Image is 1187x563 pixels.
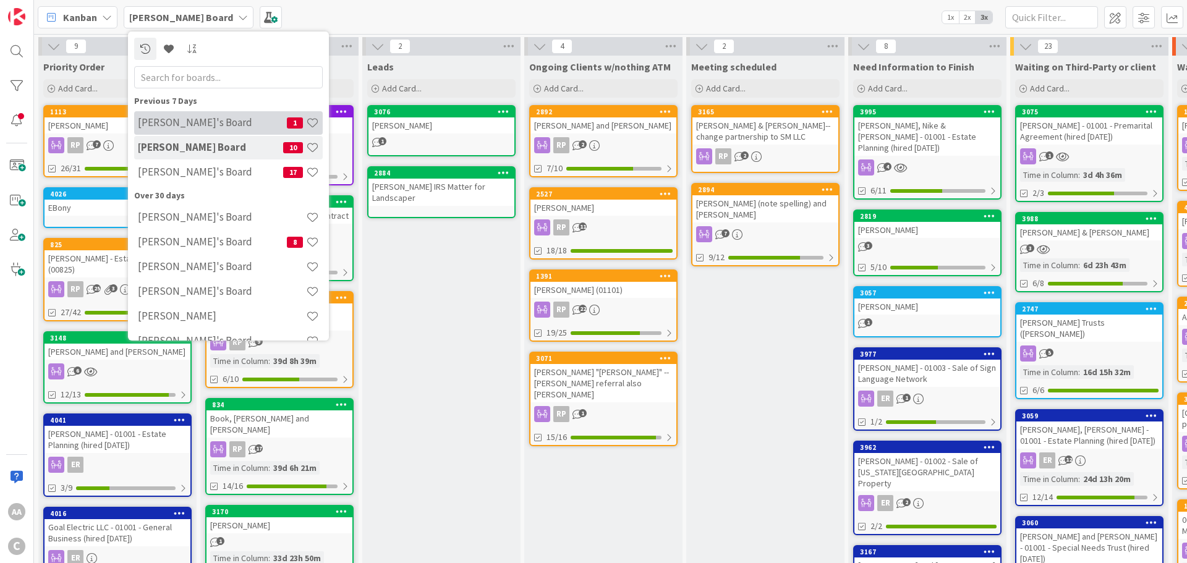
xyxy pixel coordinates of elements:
div: 24d 13h 20m [1080,472,1134,486]
div: 3962[PERSON_NAME] - 01002 - Sale of [US_STATE][GEOGRAPHIC_DATA] Property [854,442,1000,491]
div: 2819 [854,211,1000,222]
a: 3057[PERSON_NAME] [853,286,1002,337]
div: 3060 [1022,519,1162,527]
span: 19/25 [547,326,567,339]
div: RP [553,137,569,153]
div: 2884 [368,167,514,179]
a: 834Book, [PERSON_NAME] and [PERSON_NAME]RPTime in Column:39d 6h 21m14/16 [205,398,354,495]
a: 3995[PERSON_NAME], Nike & [PERSON_NAME] - 01001 - Estate Planning (hired [DATE])6/11 [853,105,1002,200]
div: [PERSON_NAME] and [PERSON_NAME] [45,344,190,360]
h4: [PERSON_NAME] [138,310,306,322]
div: RP [206,441,352,457]
span: 22 [579,305,587,313]
div: 3076[PERSON_NAME] [368,106,514,133]
div: [PERSON_NAME] - 01001 - Premarital Agreement (hired [DATE]) [1016,117,1162,145]
div: RP [692,148,838,164]
div: RP [553,406,569,422]
div: [PERSON_NAME] Trusts ([PERSON_NAME]) [1016,315,1162,342]
div: 3977 [860,350,1000,358]
div: [PERSON_NAME] [206,517,352,533]
span: 1 [1045,151,1053,159]
div: [PERSON_NAME], Nike & [PERSON_NAME] - 01001 - Estate Planning (hired [DATE]) [854,117,1000,156]
span: 6/11 [870,184,887,197]
div: ER [1016,452,1162,468]
div: 1113[PERSON_NAME] [45,106,190,133]
b: [PERSON_NAME] Board [129,11,233,23]
a: 3075[PERSON_NAME] - 01001 - Premarital Agreement (hired [DATE])Time in Column:3d 4h 36m2/3 [1015,105,1164,202]
div: Time in Column [1020,365,1078,379]
div: 825[PERSON_NAME] - Estate Planning (00825) [45,239,190,277]
h4: [PERSON_NAME]'s Board [138,235,287,248]
div: [PERSON_NAME] (01101) [530,282,676,298]
span: 2x [959,11,976,23]
div: 3057[PERSON_NAME] [854,287,1000,315]
div: 2892[PERSON_NAME] and [PERSON_NAME] [530,106,676,133]
div: [PERSON_NAME] "[PERSON_NAME]" -- [PERSON_NAME] referral also [PERSON_NAME] [530,364,676,402]
span: 17 [283,167,303,178]
div: [PERSON_NAME] and [PERSON_NAME] [530,117,676,133]
span: Ongoing Clients w/nothing ATM [529,61,671,73]
div: 2884[PERSON_NAME] IRS Matter for Landscaper [368,167,514,206]
div: 834 [212,400,352,409]
span: 6/6 [1032,384,1044,397]
div: 6d 23h 43m [1080,258,1130,272]
div: 3170 [206,506,352,517]
h4: [PERSON_NAME]'s Board [138,166,283,178]
a: 3988[PERSON_NAME] & [PERSON_NAME]Time in Column:6d 23h 43m6/8 [1015,212,1164,292]
h4: [PERSON_NAME]'s Board [138,260,306,273]
div: 3059 [1016,410,1162,421]
a: 3076[PERSON_NAME] [367,105,516,156]
span: Meeting scheduled [691,61,776,73]
div: 3071 [530,353,676,364]
a: 3165[PERSON_NAME] & [PERSON_NAME]--change partnership to SM LLCRP [691,105,840,173]
div: [PERSON_NAME] - 01001 - Estate Planning (hired [DATE]) [45,426,190,453]
div: 3d 4h 36m [1080,168,1125,182]
div: [PERSON_NAME] [368,117,514,133]
div: 825 [50,240,190,249]
span: 7/10 [547,162,563,175]
div: RP [67,281,83,297]
div: [PERSON_NAME] [45,117,190,133]
span: 3 [109,284,117,292]
div: 4026EBony [45,188,190,216]
span: : [268,354,270,368]
span: : [1078,365,1080,379]
div: 3076 [374,108,514,116]
h4: [PERSON_NAME]'s Board [138,285,306,297]
span: Waiting on Third-Party or client [1015,61,1156,73]
span: 14/16 [223,480,243,493]
span: 8 [875,39,896,54]
div: RP [45,137,190,153]
div: 3148 [50,334,190,342]
div: 4016Goal Electric LLC - 01001 - General Business (hired [DATE]) [45,508,190,546]
div: 2527[PERSON_NAME] [530,188,676,216]
a: 3977[PERSON_NAME] - 01003 - Sale of Sign Language NetworkER1/2 [853,347,1002,431]
span: 9 [255,337,263,345]
div: RP [530,406,676,422]
div: ER [877,391,893,407]
span: 17 [255,444,263,452]
a: 4041[PERSON_NAME] - 01001 - Estate Planning (hired [DATE])ER3/9 [43,413,192,497]
div: 4016 [45,508,190,519]
div: 4026 [45,188,190,200]
div: 1113 [45,106,190,117]
span: 1 [378,137,386,145]
span: 18/18 [547,244,567,257]
a: 3071[PERSON_NAME] "[PERSON_NAME]" -- [PERSON_NAME] referral also [PERSON_NAME]RP15/16 [529,352,678,446]
div: 16d 15h 32m [1080,365,1134,379]
a: 2527[PERSON_NAME]RP18/18 [529,187,678,260]
div: 3059[PERSON_NAME], [PERSON_NAME] - 01001 - Estate Planning (hired [DATE]) [1016,410,1162,449]
span: : [1078,258,1080,272]
a: 825[PERSON_NAME] - Estate Planning (00825)RP27/42 [43,238,192,321]
div: 2527 [530,188,676,200]
span: 4 [551,39,572,54]
div: [PERSON_NAME] - 01003 - Sale of Sign Language Network [854,360,1000,387]
span: 27/42 [61,306,81,319]
div: Book, [PERSON_NAME] and [PERSON_NAME] [206,410,352,438]
div: 3075 [1022,108,1162,116]
span: : [268,461,270,475]
a: 4026EBony [43,187,192,228]
div: RP [530,302,676,318]
div: RP [206,334,352,350]
div: 3165 [692,106,838,117]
